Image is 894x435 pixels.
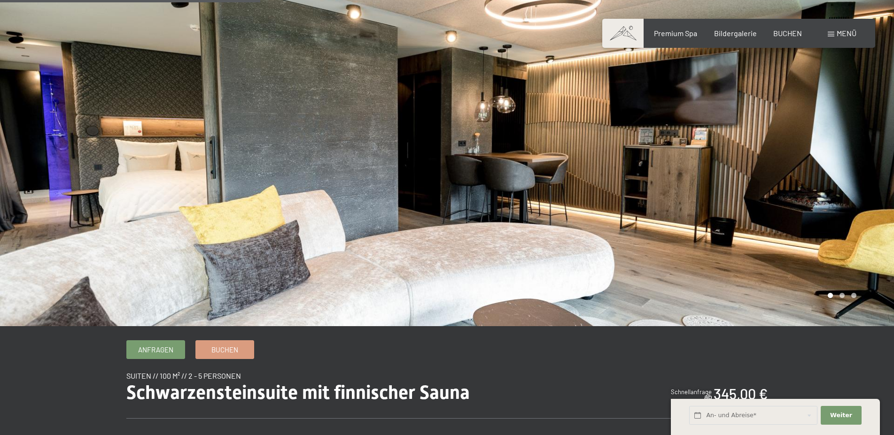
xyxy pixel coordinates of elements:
[714,385,768,402] b: 345,00 €
[830,411,852,420] span: Weiter
[654,29,697,38] a: Premium Spa
[773,29,802,38] a: BUCHEN
[671,388,712,396] span: Schnellanfrage
[821,406,861,425] button: Weiter
[211,345,238,355] span: Buchen
[127,341,185,359] a: Anfragen
[837,29,856,38] span: Menü
[126,371,241,380] span: Suiten // 100 m² // 2 - 5 Personen
[126,382,470,404] span: Schwarzensteinsuite mit finnischer Sauna
[196,341,254,359] a: Buchen
[714,29,757,38] a: Bildergalerie
[138,345,173,355] span: Anfragen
